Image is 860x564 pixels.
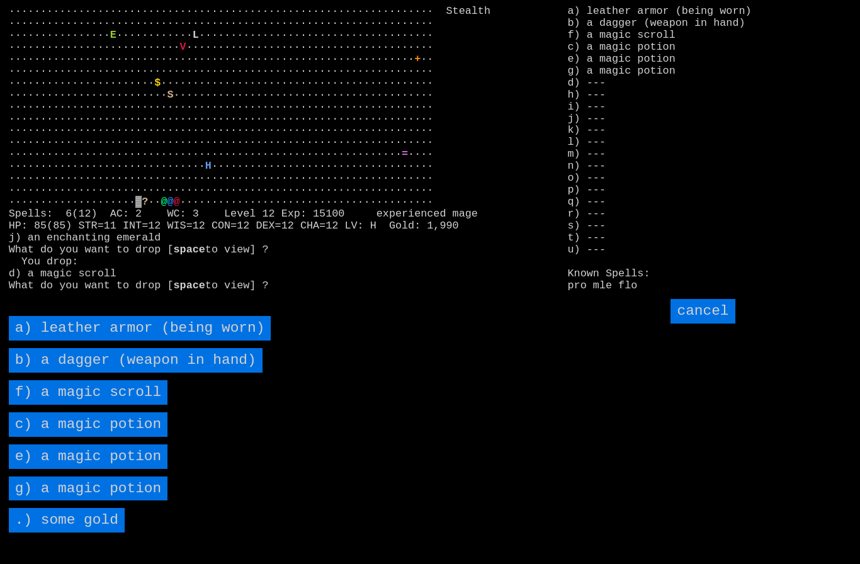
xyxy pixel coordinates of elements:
[9,380,168,405] input: f) a magic scroll
[180,41,186,53] font: V
[205,160,212,172] font: H
[167,89,173,101] font: S
[9,412,168,437] input: c) a magic potion
[193,29,199,41] font: L
[110,29,116,41] font: E
[9,348,263,373] input: b) a dagger (weapon in hand)
[9,477,168,501] input: g) a magic potion
[670,299,735,324] input: cancel
[402,148,408,160] font: =
[142,196,148,208] font: ?
[161,196,167,208] font: @
[9,508,125,533] input: .) some gold
[9,6,551,288] larn: ··································································· Stealth ·····················...
[167,196,173,208] font: @
[174,196,180,208] font: @
[174,279,205,291] b: space
[414,53,421,65] font: +
[9,444,168,469] input: e) a magic potion
[174,244,205,256] b: space
[154,77,161,89] font: $
[9,316,271,341] input: a) leather armor (being worn)
[568,6,852,175] stats: a) leather armor (being worn) b) a dagger (weapon in hand) f) a magic scroll c) a magic potion e)...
